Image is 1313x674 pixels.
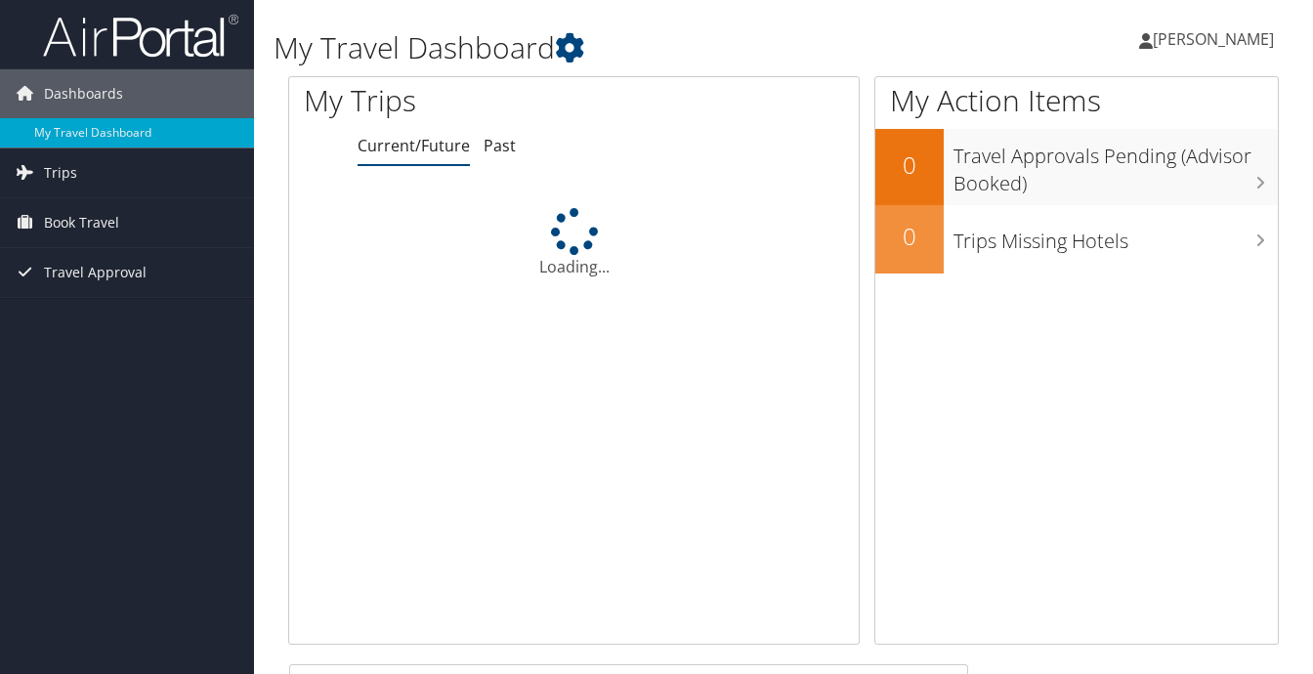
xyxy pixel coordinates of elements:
[358,135,470,156] a: Current/Future
[1153,28,1274,50] span: [PERSON_NAME]
[304,80,607,121] h1: My Trips
[44,69,123,118] span: Dashboards
[953,218,1278,255] h3: Trips Missing Hotels
[484,135,516,156] a: Past
[875,129,1278,204] a: 0Travel Approvals Pending (Advisor Booked)
[875,148,944,182] h2: 0
[43,13,238,59] img: airportal-logo.png
[289,208,859,278] div: Loading...
[44,198,119,247] span: Book Travel
[875,205,1278,274] a: 0Trips Missing Hotels
[875,220,944,253] h2: 0
[44,148,77,197] span: Trips
[274,27,953,68] h1: My Travel Dashboard
[875,80,1278,121] h1: My Action Items
[44,248,147,297] span: Travel Approval
[1139,10,1293,68] a: [PERSON_NAME]
[953,133,1278,197] h3: Travel Approvals Pending (Advisor Booked)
